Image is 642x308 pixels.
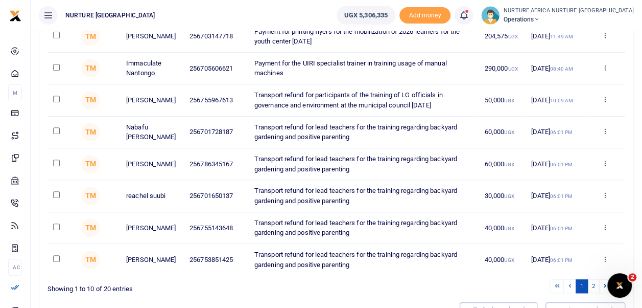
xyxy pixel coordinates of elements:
span: NURTURE [GEOGRAPHIC_DATA] [61,11,159,20]
span: Timothy Makumbi [81,59,100,77]
span: Timothy Makumbi [81,251,100,269]
td: Transport refund for lead teachers for the training regarding backyard gardening and positive par... [249,148,479,180]
li: Toup your wallet [399,7,450,24]
span: Operations [504,15,634,24]
td: [DATE] [525,148,584,180]
small: UGX [508,66,517,72]
span: Timothy Makumbi [81,155,100,173]
td: [DATE] [525,117,584,148]
td: Payment for the UIRI specialist trainer in training usage of manual machines [249,53,479,84]
span: 2 [628,273,636,281]
small: UGX [508,34,517,39]
td: 256705606621 [184,53,249,84]
a: Add money [399,11,450,18]
td: Transport refund for lead teachers for the training regarding backyard gardening and positive par... [249,180,479,212]
li: Wallet ballance [332,6,399,25]
span: Timothy Makumbi [81,91,100,109]
td: [DATE] [525,180,584,212]
div: Showing 1 to 10 of 20 entries [47,278,332,294]
td: 60,000 [479,148,525,180]
a: logo-small logo-large logo-large [9,11,21,19]
td: 256755967613 [184,84,249,116]
small: 06:01 PM [550,226,573,231]
span: Timothy Makumbi [81,123,100,141]
td: [DATE] [525,20,584,52]
td: [DATE] [525,244,584,275]
img: logo-small [9,10,21,22]
td: Transport refund for participants of the training of LG officials in governance and environment a... [249,84,479,116]
td: 256755143648 [184,212,249,244]
span: Timothy Makumbi [81,218,100,237]
td: Transport refund for lead teachers for the training regarding backyard gardening and positive par... [249,117,479,148]
td: Nabafu [PERSON_NAME] [121,117,184,148]
td: 40,000 [479,244,525,275]
li: M [8,84,22,101]
span: Timothy Makumbi [81,27,100,46]
small: 10:09 AM [550,98,573,103]
td: 256701650137 [184,180,249,212]
td: 256753851425 [184,244,249,275]
td: [PERSON_NAME] [121,244,184,275]
span: Add money [399,7,450,24]
td: reachel suubi [121,180,184,212]
small: 06:01 PM [550,162,573,167]
td: 40,000 [479,212,525,244]
a: UGX 5,306,335 [337,6,395,25]
td: [PERSON_NAME] [121,148,184,180]
span: Timothy Makumbi [81,187,100,205]
li: Ac [8,259,22,276]
td: [PERSON_NAME] [121,212,184,244]
td: Payment for printing flyers for the mobilization of 2026 learners for the youth center [DATE] [249,20,479,52]
td: 290,000 [479,53,525,84]
td: 30,000 [479,180,525,212]
iframe: Intercom live chat [607,273,632,298]
a: 2 [587,279,600,293]
small: UGX [504,162,514,167]
small: UGX [504,129,514,135]
td: [DATE] [525,53,584,84]
td: [PERSON_NAME] [121,20,184,52]
td: 204,575 [479,20,525,52]
td: [DATE] [525,212,584,244]
td: 60,000 [479,117,525,148]
td: Immaculate Nantongo [121,53,184,84]
small: UGX [504,193,514,199]
small: NURTURE AFRICA NURTURE [GEOGRAPHIC_DATA] [504,7,634,15]
td: Transport refund for lead teachers for the training regarding backyard gardening and positive par... [249,244,479,275]
td: 256701728187 [184,117,249,148]
td: 256786345167 [184,148,249,180]
a: 1 [576,279,588,293]
small: 06:01 PM [550,193,573,199]
small: UGX [504,98,514,103]
small: 06:01 PM [550,257,573,263]
td: 50,000 [479,84,525,116]
small: UGX [504,226,514,231]
td: [PERSON_NAME] [121,84,184,116]
small: UGX [504,257,514,263]
a: profile-user NURTURE AFRICA NURTURE [GEOGRAPHIC_DATA] Operations [481,6,634,25]
small: 06:01 PM [550,129,573,135]
img: profile-user [481,6,500,25]
td: 256703147718 [184,20,249,52]
td: Transport refund for lead teachers for the training regarding backyard gardening and positive par... [249,212,479,244]
td: [DATE] [525,84,584,116]
small: 11:49 AM [550,34,573,39]
span: UGX 5,306,335 [344,10,388,20]
small: 08:40 AM [550,66,573,72]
